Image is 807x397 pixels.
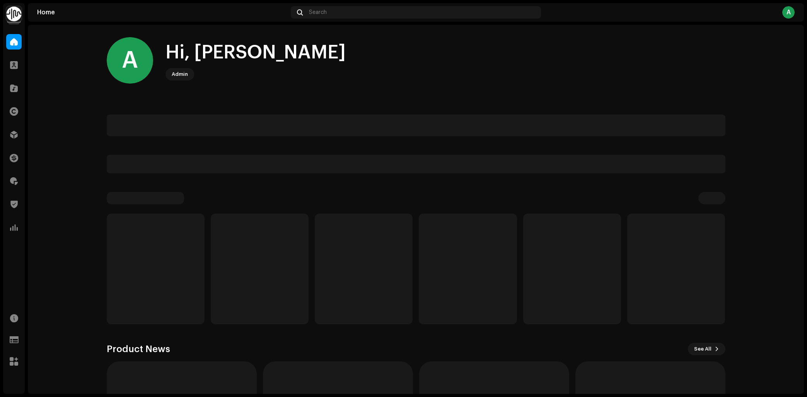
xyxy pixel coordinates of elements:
[165,40,346,65] div: Hi, [PERSON_NAME]
[107,37,153,84] div: A
[309,9,327,15] span: Search
[782,6,795,19] div: A
[6,6,22,22] img: 0f74c21f-6d1c-4dbc-9196-dbddad53419e
[172,70,188,79] div: Admin
[688,343,725,355] button: See All
[107,343,170,355] h3: Product News
[694,341,711,357] span: See All
[37,9,288,15] div: Home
